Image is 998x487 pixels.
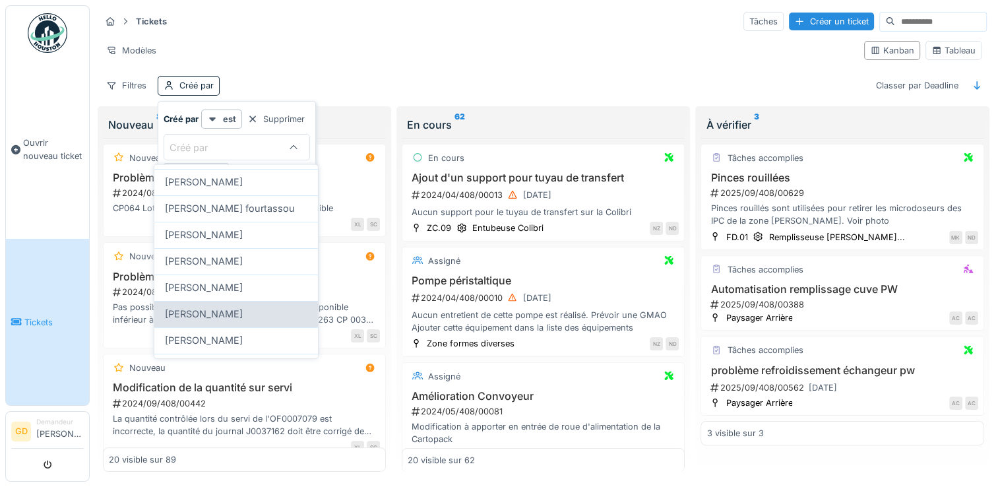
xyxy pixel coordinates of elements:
div: Remplisseuse [PERSON_NAME]... [768,231,904,243]
div: Zone formes diverses [427,337,515,350]
div: [DATE] [523,189,551,201]
span: [PERSON_NAME] [165,228,243,242]
h3: Modification de la quantité sur servi [109,381,380,394]
div: Supprimer [242,110,310,128]
sup: 3 [753,117,759,133]
div: ZC.09 [427,222,451,234]
div: 2024/08/408/00432 [111,187,380,199]
div: Tâches accomplies [727,152,803,164]
div: 2024/05/408/00081 [410,405,679,418]
div: Pinces rouillés sont utilisées pour retirer les microdoseurs des IPC de la zone [PERSON_NAME]. Vo... [706,202,978,227]
span: Tickets [24,316,84,329]
div: ND [965,231,978,244]
div: Paysager Arrière [726,311,792,324]
h3: Pompe péristaltique [408,275,679,287]
div: FD.01 [726,231,747,243]
div: SC [367,441,380,454]
div: Demandeur [36,417,84,427]
div: Nouveau [129,250,166,263]
div: À vérifier [706,117,978,133]
div: AC [949,397,962,410]
div: XL [351,218,364,231]
div: Créé par [170,141,226,155]
div: [DATE] [808,381,836,394]
div: MK [949,231,962,244]
h3: problème refroidissement échangeur pw [706,364,978,377]
strong: est [223,113,236,125]
div: NZ [650,222,663,235]
div: 2025/09/408/00388 [709,298,978,311]
span: [PERSON_NAME] [165,333,243,348]
div: Aucun support pour le tuyau de transfert sur la Colibri [408,206,679,218]
div: Nouveau [129,152,166,164]
h3: Ajout d'un support pour tuyau de transfert [408,172,679,184]
img: Badge_color-CXgf-gQk.svg [28,13,67,53]
div: AC [965,397,978,410]
div: XL [351,441,364,454]
div: La quantité contrôlée lors du servi de l'OF0007079 est incorrecte, la quantité du journal J003716... [109,412,380,438]
span: [PERSON_NAME] [165,307,243,321]
h3: Automatisation remplissage cuve PW [706,283,978,296]
div: Paysager Arrière [726,397,792,409]
div: Créé par [179,79,214,92]
h3: Problème contrôle servis [109,271,380,283]
div: CP064 Lot 23-0969 CP005L pas la quantité disponible [109,202,380,214]
div: Pas possible de contrôler le CP234 car quantité disponible inférieur à 2500 g (juste 1 g comptabi... [109,301,380,326]
div: AC [949,311,962,325]
div: Filtres [100,76,152,95]
li: [PERSON_NAME] [36,417,84,445]
div: 2025/09/408/00629 [709,187,978,199]
div: Assigné [428,255,460,267]
span: [PERSON_NAME] [165,175,243,189]
div: Tâches accomplies [727,263,803,276]
div: Nouveau [108,117,381,133]
sup: 89 [156,117,167,133]
h3: Pinces rouillées [706,172,978,184]
div: Tableau [931,44,976,57]
div: Entubeuse Colibri [472,222,544,234]
span: [PERSON_NAME] [165,280,243,295]
li: GD [11,422,31,441]
div: ND [666,337,679,350]
div: Kanban [870,44,914,57]
div: Modification à apporter en entrée de roue d'alimentation de la Cartopack [408,420,679,445]
div: AC [965,311,978,325]
div: 2024/09/408/00442 [111,397,380,410]
div: Assigné [428,370,460,383]
div: En cours [428,152,464,164]
div: Modèles [100,41,162,60]
div: 2024/04/408/00010 [410,290,679,306]
h3: Problème de servis [109,172,380,184]
div: Nouveau [129,362,166,374]
span: [PERSON_NAME] fourtassou [165,201,295,216]
div: 20 visible sur 62 [408,453,475,466]
div: Tâches accomplies [727,344,803,356]
div: Tâches [743,12,784,31]
div: 2024/04/408/00013 [410,187,679,203]
div: Créer un ticket [789,13,874,30]
div: ND [666,222,679,235]
div: Aucun entretient de cette pompe est réalisé. Prévoir une GMAO Ajouter cette équipement dans la li... [408,309,679,334]
div: 20 visible sur 89 [109,453,176,466]
span: [PERSON_NAME] [165,254,243,269]
div: En cours [407,117,679,133]
strong: Créé par [164,113,199,125]
div: 2025/09/408/00562 [709,379,978,396]
span: Ouvrir nouveau ticket [23,137,84,162]
div: SC [367,329,380,342]
div: [DATE] [523,292,551,304]
div: SC [367,218,380,231]
div: 2024/08/408/00429 [111,286,380,298]
h3: Amélioration Convoyeur [408,390,679,403]
div: 3 visible sur 3 [706,427,763,439]
strong: Tickets [131,15,172,28]
div: Classer par Deadline [870,76,964,95]
div: XL [351,329,364,342]
sup: 62 [454,117,465,133]
div: NZ [650,337,663,350]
